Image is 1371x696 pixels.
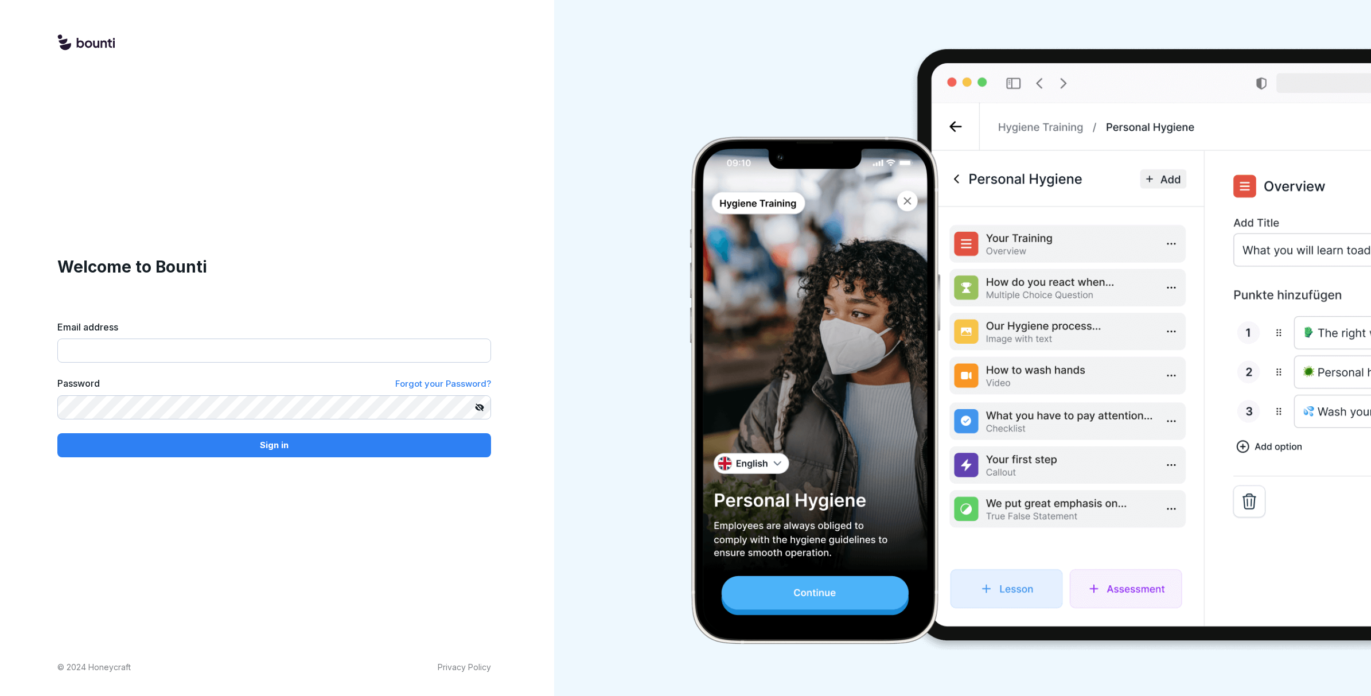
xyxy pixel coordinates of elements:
a: Forgot your Password? [395,376,491,391]
h1: Welcome to Bounti [57,255,491,279]
span: Forgot your Password? [395,378,491,389]
button: Sign in [57,433,491,457]
label: Email address [57,320,491,334]
p: © 2024 Honeycraft [57,661,131,673]
p: Sign in [260,439,289,452]
a: Privacy Policy [438,661,491,673]
label: Password [57,376,100,391]
img: logo.svg [57,34,115,52]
